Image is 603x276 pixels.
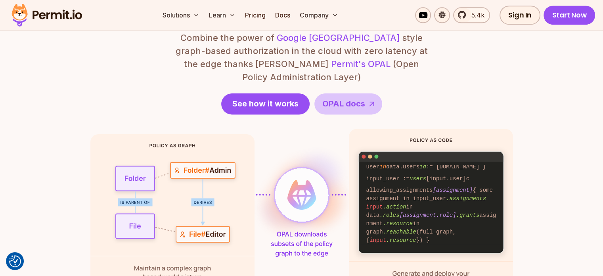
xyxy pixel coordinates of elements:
[8,2,86,29] img: Permit logo
[206,7,239,23] button: Learn
[383,204,406,210] span: .action
[9,255,21,267] img: Revisit consent button
[277,33,400,43] a: Google [GEOGRAPHIC_DATA]
[232,98,299,109] span: See how it works
[433,187,473,193] span: [assignment]
[314,93,382,114] a: OPAL docs
[242,7,269,23] a: Pricing
[446,195,486,202] span: .assignments
[386,237,416,243] span: .resource
[361,185,502,246] code: allowing_assignments { some assignment in input_user in data assignment in graph (full_graph, { }) }
[366,204,383,210] span: input
[456,212,479,218] span: .grants
[410,176,426,182] span: users
[369,237,386,243] span: input
[467,10,484,20] span: 5.4k
[159,7,203,23] button: Solutions
[453,7,490,23] a: 5.4k
[400,212,456,218] span: [assignment.role]
[272,7,293,23] a: Docs
[9,255,21,267] button: Consent Preferences
[175,31,429,84] p: Combine the power of style graph-based authorization in the cloud with zero latency at the edge t...
[383,220,413,227] span: .resource
[297,7,341,23] button: Company
[419,164,426,170] span: id
[221,93,310,114] a: See how it works
[379,212,399,218] span: .roles
[500,6,540,25] a: Sign In
[383,229,416,235] span: .reachable
[361,173,502,184] code: input_user := [input.user]c
[544,6,595,25] a: Start Now
[379,164,386,170] span: in
[331,59,391,69] a: Permit's OPAL
[322,98,365,109] span: OPAL docs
